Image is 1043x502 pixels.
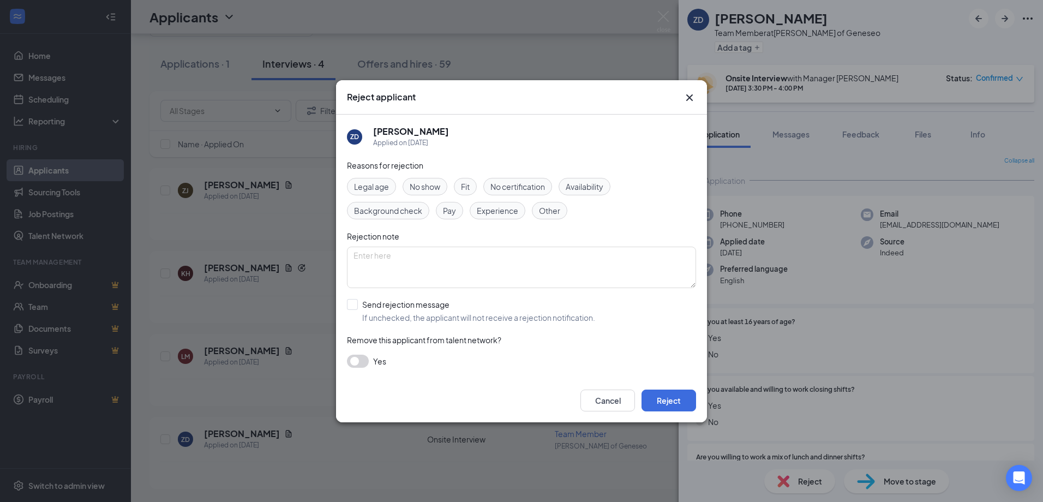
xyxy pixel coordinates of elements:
[461,181,470,193] span: Fit
[683,91,696,104] button: Close
[490,181,545,193] span: No certification
[347,335,501,345] span: Remove this applicant from talent network?
[354,205,422,217] span: Background check
[347,91,416,103] h3: Reject applicant
[347,160,423,170] span: Reasons for rejection
[642,390,696,411] button: Reject
[566,181,603,193] span: Availability
[373,355,386,368] span: Yes
[350,132,359,141] div: ZD
[683,91,696,104] svg: Cross
[347,231,399,241] span: Rejection note
[410,181,440,193] span: No show
[373,138,449,148] div: Applied on [DATE]
[373,125,449,138] h5: [PERSON_NAME]
[443,205,456,217] span: Pay
[354,181,389,193] span: Legal age
[539,205,560,217] span: Other
[477,205,518,217] span: Experience
[1006,465,1032,491] div: Open Intercom Messenger
[580,390,635,411] button: Cancel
